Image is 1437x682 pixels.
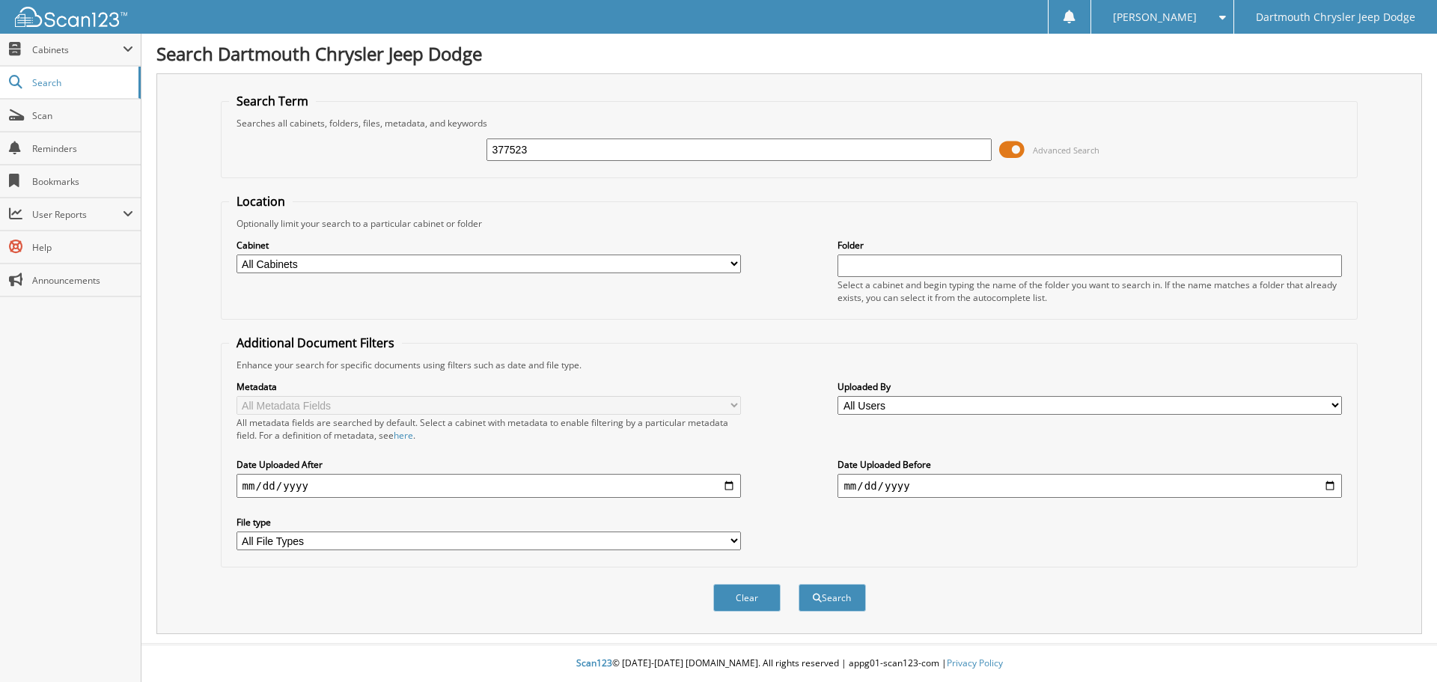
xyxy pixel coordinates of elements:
[32,274,133,287] span: Announcements
[838,474,1342,498] input: end
[237,458,741,471] label: Date Uploaded After
[32,109,133,122] span: Scan
[838,380,1342,393] label: Uploaded By
[237,516,741,529] label: File type
[1033,144,1099,156] span: Advanced Search
[32,142,133,155] span: Reminders
[576,657,612,669] span: Scan123
[156,41,1422,66] h1: Search Dartmouth Chrysler Jeep Dodge
[237,416,741,442] div: All metadata fields are searched by default. Select a cabinet with metadata to enable filtering b...
[799,584,866,612] button: Search
[141,645,1437,682] div: © [DATE]-[DATE] [DOMAIN_NAME]. All rights reserved | appg01-scan123-com |
[32,175,133,188] span: Bookmarks
[229,193,293,210] legend: Location
[15,7,127,27] img: scan123-logo-white.svg
[713,584,781,612] button: Clear
[229,117,1350,130] div: Searches all cabinets, folders, files, metadata, and keywords
[229,217,1350,230] div: Optionally limit your search to a particular cabinet or folder
[237,474,741,498] input: start
[32,43,123,56] span: Cabinets
[947,657,1003,669] a: Privacy Policy
[32,208,123,221] span: User Reports
[229,335,402,351] legend: Additional Document Filters
[394,429,413,442] a: here
[32,76,131,89] span: Search
[838,458,1342,471] label: Date Uploaded Before
[237,380,741,393] label: Metadata
[1362,610,1437,682] iframe: Chat Widget
[1256,13,1415,22] span: Dartmouth Chrysler Jeep Dodge
[32,241,133,254] span: Help
[229,93,316,109] legend: Search Term
[237,239,741,252] label: Cabinet
[229,359,1350,371] div: Enhance your search for specific documents using filters such as date and file type.
[838,278,1342,304] div: Select a cabinet and begin typing the name of the folder you want to search in. If the name match...
[838,239,1342,252] label: Folder
[1113,13,1197,22] span: [PERSON_NAME]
